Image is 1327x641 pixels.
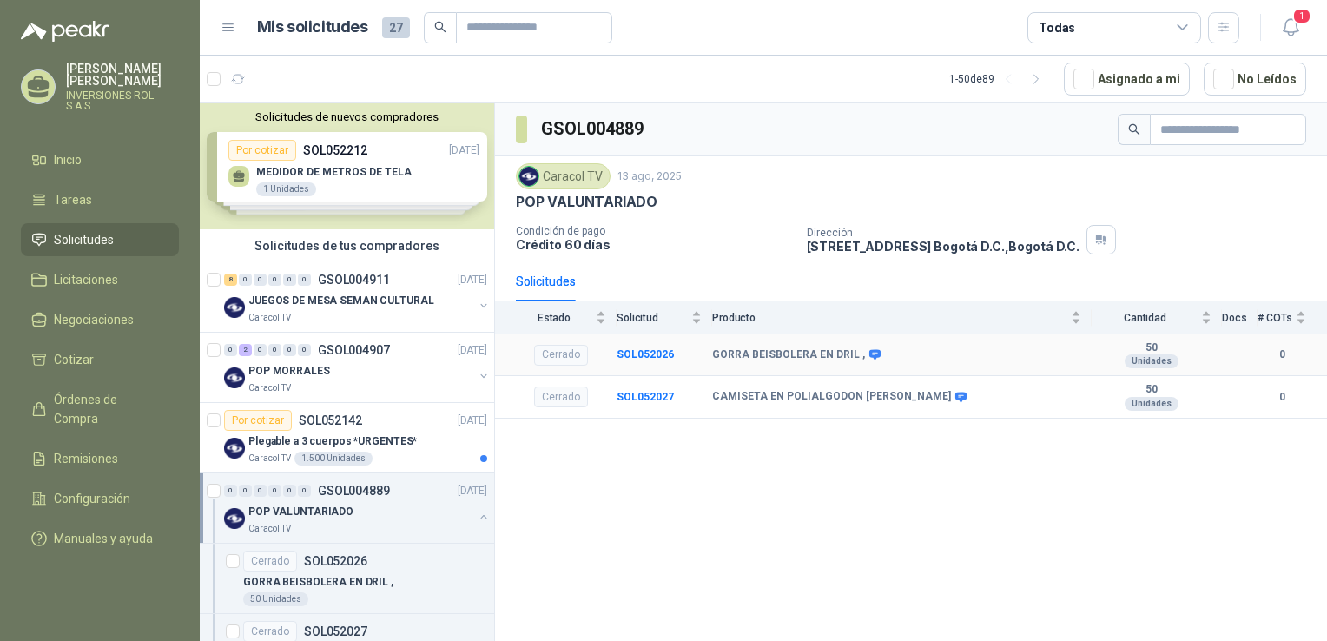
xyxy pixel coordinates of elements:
[617,391,674,403] a: SOL052027
[617,348,674,360] a: SOL052026
[268,344,281,356] div: 0
[21,223,179,256] a: Solicitudes
[298,485,311,497] div: 0
[54,449,118,468] span: Remisiones
[1092,301,1222,334] th: Cantidad
[283,344,296,356] div: 0
[304,555,367,567] p: SOL052026
[207,110,487,123] button: Solicitudes de nuevos compradores
[318,274,390,286] p: GSOL004911
[318,485,390,497] p: GSOL004889
[21,143,179,176] a: Inicio
[298,274,311,286] div: 0
[1064,63,1190,96] button: Asignado a mi
[1222,301,1258,334] th: Docs
[268,274,281,286] div: 0
[516,163,611,189] div: Caracol TV
[21,263,179,296] a: Licitaciones
[243,574,393,591] p: GORRA BEISBOLERA EN DRIL ,
[224,344,237,356] div: 0
[382,17,410,38] span: 27
[224,367,245,388] img: Company Logo
[21,522,179,555] a: Manuales y ayuda
[807,227,1079,239] p: Dirección
[54,310,134,329] span: Negociaciones
[712,348,865,362] b: GORRA BEISBOLERA EN DRIL ,
[54,489,130,508] span: Configuración
[516,237,793,252] p: Crédito 60 días
[200,103,494,229] div: Solicitudes de nuevos compradoresPor cotizarSOL052212[DATE] MEDIDOR DE METROS DE TELA1 UnidadesPo...
[1258,347,1306,363] b: 0
[283,274,296,286] div: 0
[21,383,179,435] a: Órdenes de Compra
[224,410,292,431] div: Por cotizar
[617,169,682,185] p: 13 ago, 2025
[254,485,267,497] div: 0
[458,342,487,359] p: [DATE]
[1128,123,1140,135] span: search
[495,301,617,334] th: Estado
[248,522,291,536] p: Caracol TV
[21,482,179,515] a: Configuración
[239,344,252,356] div: 2
[254,344,267,356] div: 0
[298,344,311,356] div: 0
[21,21,109,42] img: Logo peakr
[534,345,588,366] div: Cerrado
[248,381,291,395] p: Caracol TV
[200,403,494,473] a: Por cotizarSOL052142[DATE] Company LogoPlegable a 3 cuerpos *URGENTES*Caracol TV1.500 Unidades
[268,485,281,497] div: 0
[248,504,353,520] p: POP VALUNTARIADO
[1275,12,1306,43] button: 1
[434,21,446,33] span: search
[239,274,252,286] div: 0
[248,311,291,325] p: Caracol TV
[299,414,362,426] p: SOL052142
[248,452,291,466] p: Caracol TV
[712,312,1067,324] span: Producto
[516,312,592,324] span: Estado
[21,303,179,336] a: Negociaciones
[54,390,162,428] span: Órdenes de Compra
[66,90,179,111] p: INVERSIONES ROL S.A.S
[224,340,491,395] a: 0 2 0 0 0 0 GSOL004907[DATE] Company LogoPOP MORRALESCaracol TV
[458,483,487,499] p: [DATE]
[1092,312,1198,324] span: Cantidad
[1258,312,1292,324] span: # COTs
[224,485,237,497] div: 0
[248,433,417,450] p: Plegable a 3 cuerpos *URGENTES*
[617,312,688,324] span: Solicitud
[516,225,793,237] p: Condición de pago
[224,274,237,286] div: 8
[283,485,296,497] div: 0
[21,442,179,475] a: Remisiones
[541,116,646,142] h3: GSOL004889
[54,150,82,169] span: Inicio
[712,390,951,404] b: CAMISETA EN POLIALGODON [PERSON_NAME]
[224,297,245,318] img: Company Logo
[304,625,367,638] p: SOL052027
[239,485,252,497] div: 0
[243,551,297,572] div: Cerrado
[516,193,657,211] p: POP VALUNTARIADO
[516,272,576,291] div: Solicitudes
[519,167,538,186] img: Company Logo
[224,269,491,325] a: 8 0 0 0 0 0 GSOL004911[DATE] Company LogoJUEGOS DE MESA SEMAN CULTURALCaracol TV
[254,274,267,286] div: 0
[1125,397,1178,411] div: Unidades
[224,508,245,529] img: Company Logo
[200,544,494,614] a: CerradoSOL052026GORRA BEISBOLERA EN DRIL ,50 Unidades
[224,438,245,459] img: Company Logo
[21,343,179,376] a: Cotizar
[1092,341,1211,355] b: 50
[458,413,487,429] p: [DATE]
[54,350,94,369] span: Cotizar
[1039,18,1075,37] div: Todas
[318,344,390,356] p: GSOL004907
[21,183,179,216] a: Tareas
[1092,383,1211,397] b: 50
[54,190,92,209] span: Tareas
[534,387,588,407] div: Cerrado
[1292,8,1311,24] span: 1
